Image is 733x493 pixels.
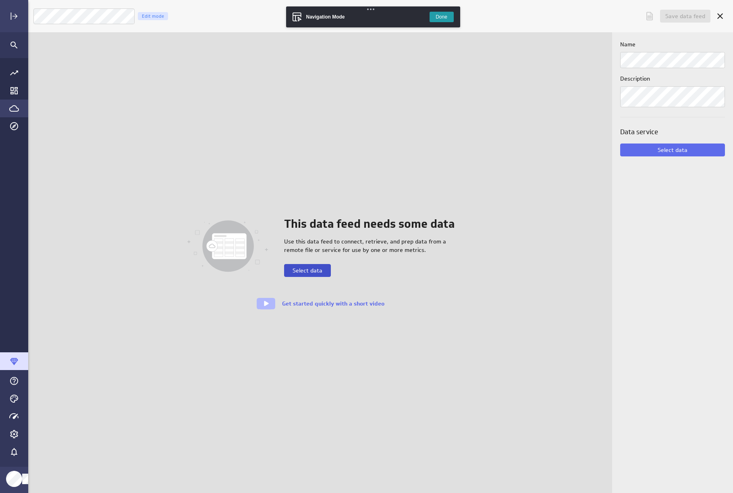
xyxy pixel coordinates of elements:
[7,427,21,441] div: Account and settings
[284,264,331,277] button: Select data
[658,146,687,154] span: Select data
[620,75,725,83] label: Description
[665,12,705,20] span: Save data feed
[256,297,276,310] img: watch-video.svg
[9,412,19,421] svg: Usage
[7,374,21,388] div: Help & PowerMetrics Assistant
[620,127,725,137] h3: Data service
[430,12,454,22] button: Done
[713,9,727,23] div: Cancel
[620,40,725,49] label: Name
[660,10,710,23] button: Save data feed
[9,394,19,404] svg: Themes
[282,300,384,307] a: Get started quickly with a short video
[620,144,725,156] button: Select data
[284,216,455,233] h1: This data feed needs some data
[7,445,21,459] div: Notifications
[187,216,268,277] img: data-feed-zero-state.svg
[284,237,455,254] p: Use this data feed to connect, retrieve, and prep data from a remote file or service for use by o...
[138,12,168,20] div: When you make changes in Edit mode, you are altering how data is retrieved and transformed. These...
[9,429,19,439] svg: Account and settings
[7,9,21,23] div: Expand
[7,392,21,406] div: Themes
[293,267,322,274] span: Select data
[643,9,656,23] div: Download as CSV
